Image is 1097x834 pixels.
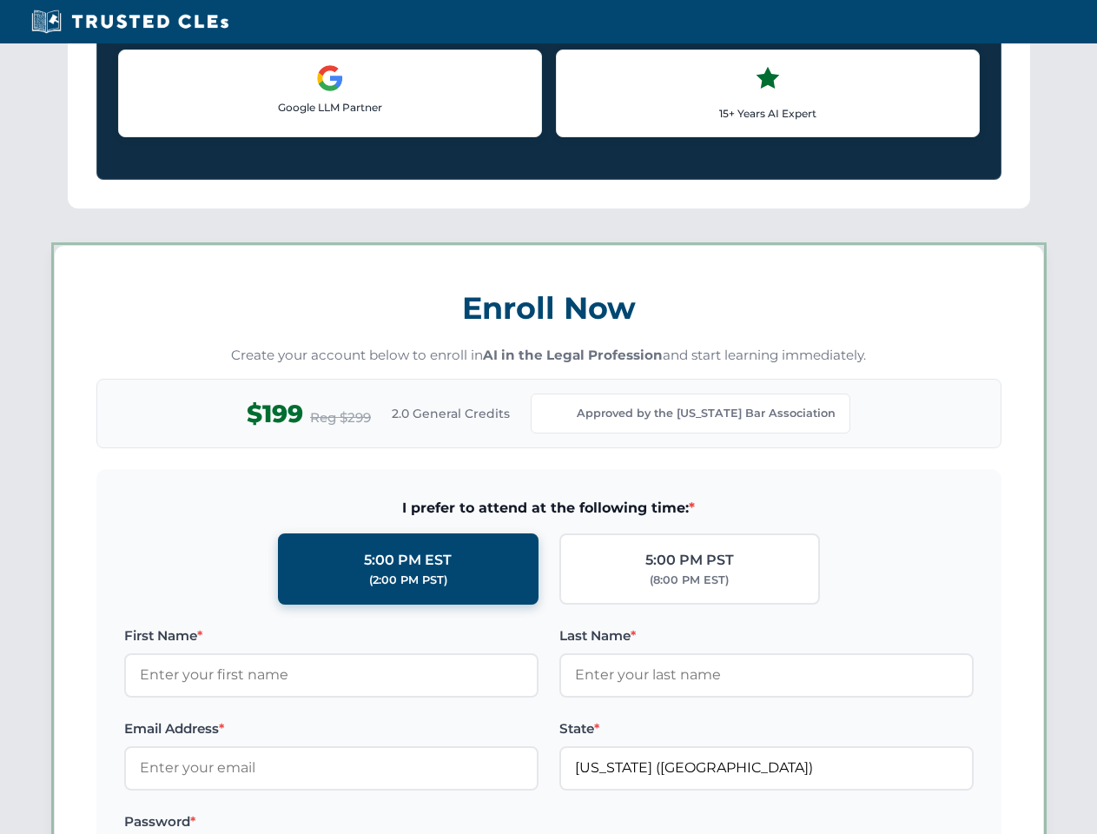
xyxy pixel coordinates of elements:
div: (8:00 PM EST) [650,572,729,589]
div: 5:00 PM EST [364,549,452,572]
label: Last Name [559,625,974,646]
div: (2:00 PM PST) [369,572,447,589]
input: Enter your email [124,746,539,790]
img: Google [316,64,344,92]
span: I prefer to attend at the following time: [124,497,974,520]
label: State [559,718,974,739]
p: Create your account below to enroll in and start learning immediately. [96,346,1001,366]
strong: AI in the Legal Profession [483,347,663,363]
img: Trusted CLEs [26,9,234,35]
label: First Name [124,625,539,646]
input: Kentucky (KY) [559,746,974,790]
div: 5:00 PM PST [645,549,734,572]
h3: Enroll Now [96,281,1001,335]
span: 2.0 General Credits [392,404,510,423]
input: Enter your first name [124,653,539,697]
img: Kentucky Bar [545,401,570,426]
label: Password [124,811,539,832]
label: Email Address [124,718,539,739]
span: Approved by the [US_STATE] Bar Association [577,405,836,422]
span: Reg $299 [310,407,371,428]
span: $199 [247,394,303,434]
p: Google LLM Partner [133,99,527,116]
input: Enter your last name [559,653,974,697]
p: 15+ Years AI Expert [571,105,965,122]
